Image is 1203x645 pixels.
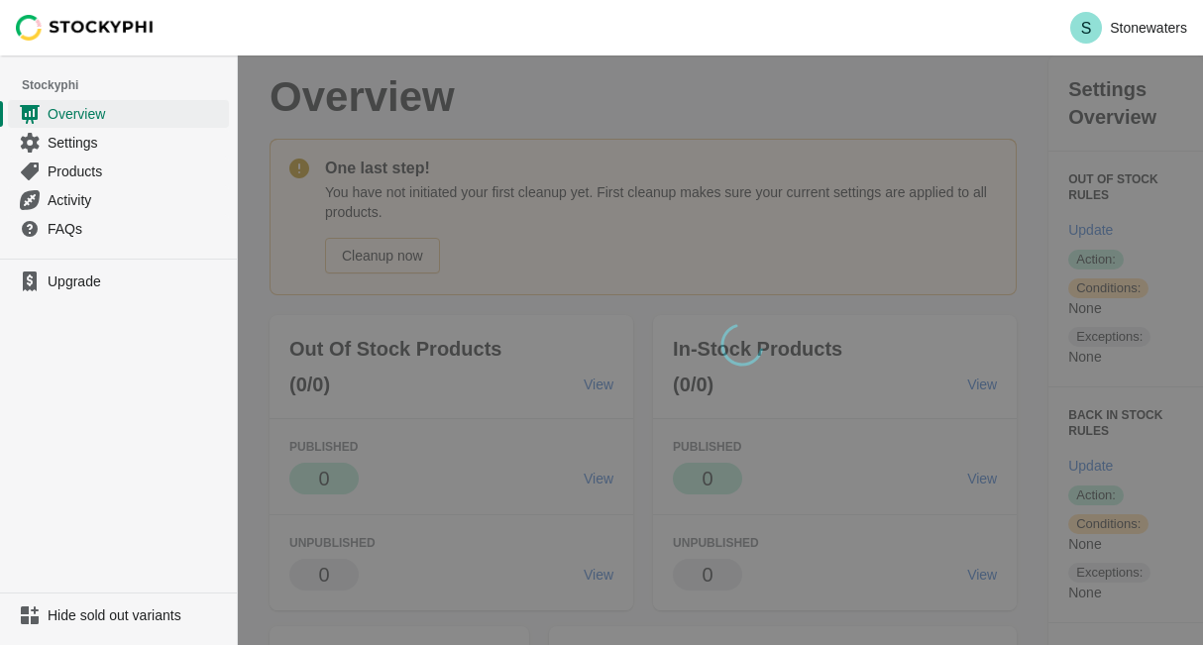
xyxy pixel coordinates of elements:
a: Upgrade [8,268,229,295]
span: Settings [48,133,225,153]
a: Overview [8,99,229,128]
a: FAQs [8,214,229,243]
img: Stockyphi [16,15,155,41]
button: Avatar with initials SStonewaters [1062,8,1195,48]
p: Stonewaters [1110,20,1187,36]
span: Activity [48,190,225,210]
a: Products [8,157,229,185]
span: Products [48,161,225,181]
span: Upgrade [48,271,225,291]
span: Avatar with initials S [1070,12,1102,44]
a: Settings [8,128,229,157]
span: Hide sold out variants [48,605,225,625]
span: Overview [48,104,225,124]
a: Hide sold out variants [8,601,229,629]
span: Stockyphi [22,75,237,95]
a: Activity [8,185,229,214]
span: FAQs [48,219,225,239]
text: S [1081,20,1092,37]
